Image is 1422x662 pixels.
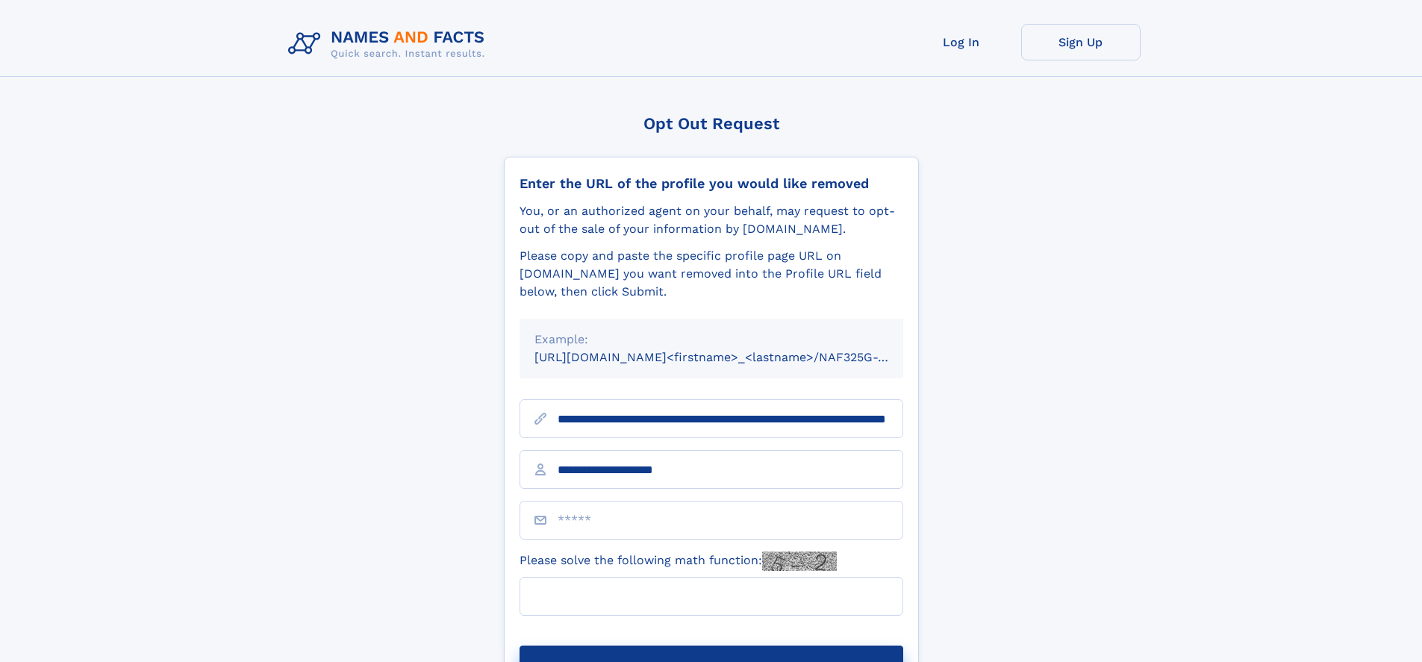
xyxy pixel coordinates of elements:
[520,202,903,238] div: You, or an authorized agent on your behalf, may request to opt-out of the sale of your informatio...
[534,350,932,364] small: [URL][DOMAIN_NAME]<firstname>_<lastname>/NAF325G-xxxxxxxx
[534,331,888,349] div: Example:
[282,24,497,64] img: Logo Names and Facts
[1021,24,1141,60] a: Sign Up
[520,175,903,192] div: Enter the URL of the profile you would like removed
[520,552,837,571] label: Please solve the following math function:
[902,24,1021,60] a: Log In
[520,247,903,301] div: Please copy and paste the specific profile page URL on [DOMAIN_NAME] you want removed into the Pr...
[504,114,919,133] div: Opt Out Request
